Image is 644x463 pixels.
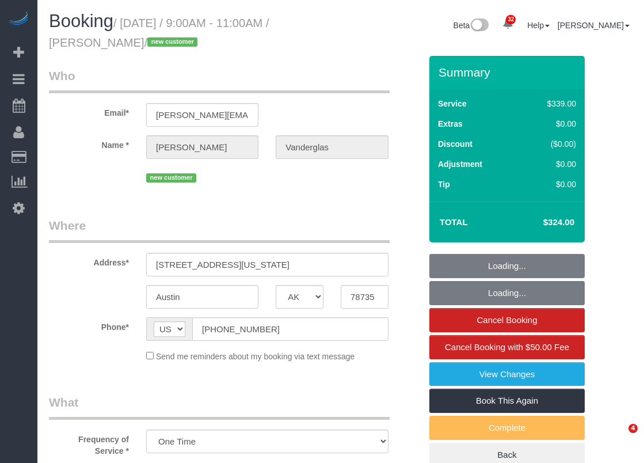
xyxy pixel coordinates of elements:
[49,67,390,93] legend: Who
[146,285,258,309] input: City*
[454,21,489,30] a: Beta
[147,37,197,47] span: new customer
[146,135,258,159] input: First Name*
[49,17,269,49] small: / [DATE] / 9:00AM - 11:00AM / [PERSON_NAME]
[156,352,355,361] span: Send me reminders about my booking via text message
[605,424,632,451] iframe: Intercom live chat
[429,389,585,413] a: Book This Again
[192,317,388,341] input: Phone*
[470,18,489,33] img: New interface
[523,118,576,130] div: $0.00
[438,158,482,170] label: Adjustment
[49,394,390,420] legend: What
[146,173,196,183] span: new customer
[438,179,450,190] label: Tip
[506,15,516,24] span: 32
[628,424,638,433] span: 4
[49,11,113,31] span: Booking
[527,21,550,30] a: Help
[146,103,258,127] input: Email*
[7,12,30,28] img: Automaid Logo
[40,317,138,333] label: Phone*
[497,12,519,37] a: 32
[40,253,138,268] label: Address*
[438,138,472,150] label: Discount
[523,179,576,190] div: $0.00
[429,362,585,386] a: View Changes
[438,98,467,109] label: Service
[40,135,138,151] label: Name *
[40,103,138,119] label: Email*
[429,308,585,332] a: Cancel Booking
[438,118,463,130] label: Extras
[276,135,388,159] input: Last Name*
[558,21,630,30] a: [PERSON_NAME]
[429,335,585,359] a: Cancel Booking with $50.00 Fee
[445,342,569,352] span: Cancel Booking with $50.00 Fee
[341,285,388,309] input: Zip Code*
[40,430,138,457] label: Frequency of Service *
[509,218,574,227] h4: $324.00
[440,217,468,227] strong: Total
[439,66,579,79] h3: Summary
[523,98,576,109] div: $339.00
[523,138,576,150] div: ($0.00)
[144,36,201,49] span: /
[523,158,576,170] div: $0.00
[49,217,390,243] legend: Where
